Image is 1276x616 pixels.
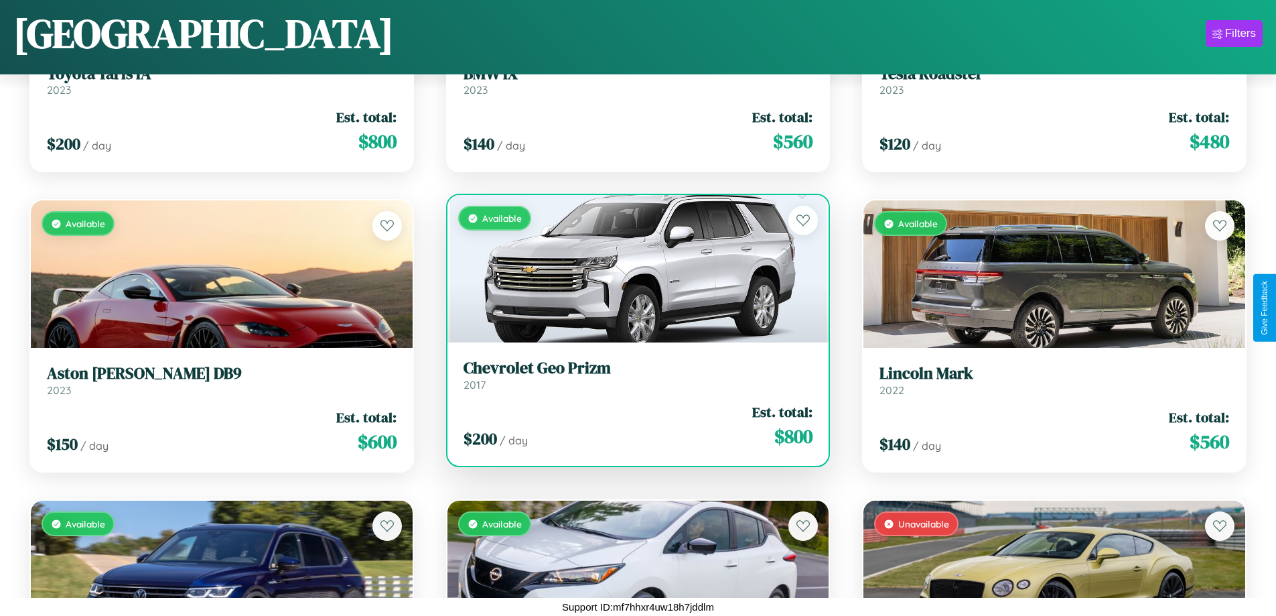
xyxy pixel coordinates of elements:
[562,598,714,616] p: Support ID: mf7hhxr4uw18h7jddlm
[898,518,949,530] span: Unavailable
[358,128,397,155] span: $ 800
[336,408,397,427] span: Est. total:
[464,83,488,97] span: 2023
[482,212,522,224] span: Available
[464,428,497,450] span: $ 200
[879,433,910,455] span: $ 140
[879,83,904,97] span: 2023
[879,133,910,155] span: $ 120
[752,107,812,127] span: Est. total:
[464,378,486,391] span: 2017
[47,133,80,155] span: $ 200
[879,364,1229,383] h3: Lincoln Mark
[1190,428,1229,455] span: $ 560
[879,364,1229,397] a: Lincoln Mark2022
[879,64,1229,97] a: Tesla Roadster2023
[913,139,941,152] span: / day
[47,364,397,397] a: Aston [PERSON_NAME] DB92023
[47,433,78,455] span: $ 150
[358,428,397,455] span: $ 600
[1190,128,1229,155] span: $ 480
[47,364,397,383] h3: Aston [PERSON_NAME] DB9
[500,434,528,447] span: / day
[336,107,397,127] span: Est. total:
[1169,107,1229,127] span: Est. total:
[1169,408,1229,427] span: Est. total:
[774,423,812,450] span: $ 800
[752,402,812,422] span: Est. total:
[482,518,522,530] span: Available
[464,133,494,155] span: $ 140
[913,439,941,452] span: / day
[66,518,105,530] span: Available
[464,359,813,391] a: Chevrolet Geo Prizm2017
[464,64,813,97] a: BMW iX2023
[898,218,938,229] span: Available
[497,139,525,152] span: / day
[773,128,812,155] span: $ 560
[47,83,71,97] span: 2023
[1206,20,1263,47] button: Filters
[1260,281,1269,335] div: Give Feedback
[1225,27,1256,40] div: Filters
[47,64,397,97] a: Toyota Yaris iA2023
[879,383,904,397] span: 2022
[83,139,111,152] span: / day
[80,439,109,452] span: / day
[13,6,394,61] h1: [GEOGRAPHIC_DATA]
[66,218,105,229] span: Available
[47,383,71,397] span: 2023
[464,359,813,378] h3: Chevrolet Geo Prizm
